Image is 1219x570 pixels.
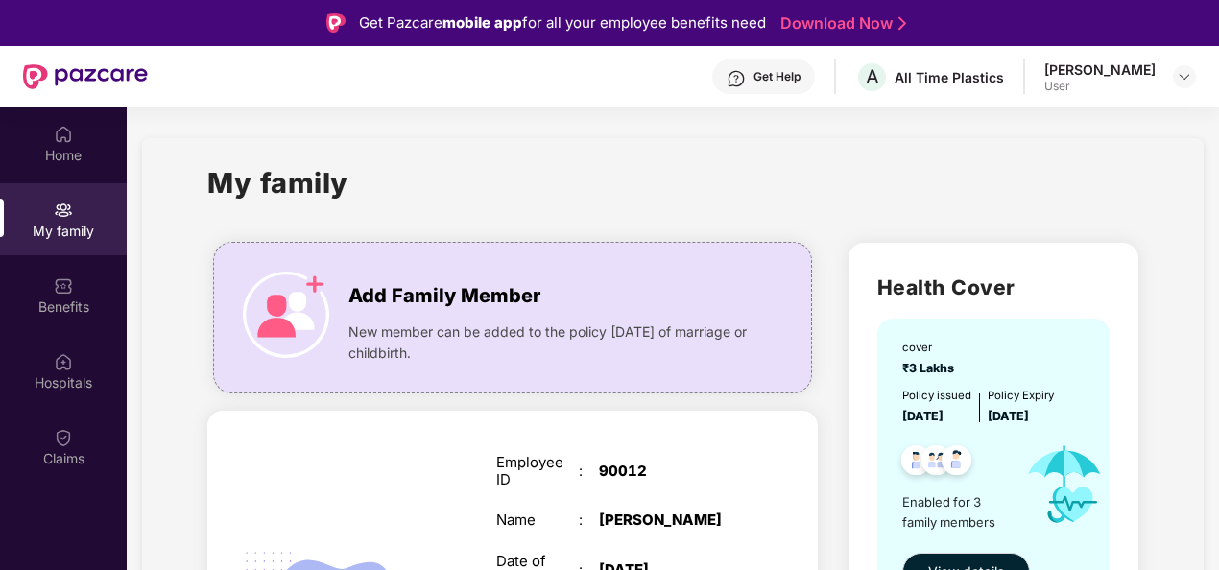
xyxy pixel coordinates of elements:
[496,511,579,529] div: Name
[348,281,540,311] span: Add Family Member
[54,201,73,220] img: svg+xml;base64,PHN2ZyB3aWR0aD0iMjAiIGhlaWdodD0iMjAiIHZpZXdCb3g9IjAgMCAyMCAyMCIgZmlsbD0ibm9uZSIgeG...
[599,511,743,529] div: [PERSON_NAME]
[1044,60,1156,79] div: [PERSON_NAME]
[895,68,1004,86] div: All Time Plastics
[54,125,73,144] img: svg+xml;base64,PHN2ZyBpZD0iSG9tZSIgeG1sbnM9Imh0dHA6Ly93d3cudzMub3JnLzIwMDAvc3ZnIiB3aWR0aD0iMjAiIG...
[753,69,801,84] div: Get Help
[913,439,960,487] img: svg+xml;base64,PHN2ZyB4bWxucz0iaHR0cDovL3d3dy53My5vcmcvMjAwMC9zdmciIHdpZHRoPSI0OC45MTUiIGhlaWdodD...
[780,13,900,34] a: Download Now
[207,161,348,204] h1: My family
[902,340,960,357] div: cover
[988,388,1054,405] div: Policy Expiry
[599,463,743,480] div: 90012
[579,463,599,480] div: :
[54,276,73,296] img: svg+xml;base64,PHN2ZyBpZD0iQmVuZWZpdHMiIHhtbG5zPSJodHRwOi8vd3d3LnczLm9yZy8yMDAwL3N2ZyIgd2lkdGg9Ij...
[23,64,148,89] img: New Pazcare Logo
[933,439,980,487] img: svg+xml;base64,PHN2ZyB4bWxucz0iaHR0cDovL3d3dy53My5vcmcvMjAwMC9zdmciIHdpZHRoPSI0OC45NDMiIGhlaWdodD...
[902,409,944,423] span: [DATE]
[893,439,940,487] img: svg+xml;base64,PHN2ZyB4bWxucz0iaHR0cDovL3d3dy53My5vcmcvMjAwMC9zdmciIHdpZHRoPSI0OC45NDMiIGhlaWdodD...
[727,69,746,88] img: svg+xml;base64,PHN2ZyBpZD0iSGVscC0zMngzMiIgeG1sbnM9Imh0dHA6Ly93d3cudzMub3JnLzIwMDAvc3ZnIiB3aWR0aD...
[902,492,1011,532] span: Enabled for 3 family members
[54,428,73,447] img: svg+xml;base64,PHN2ZyBpZD0iQ2xhaW0iIHhtbG5zPSJodHRwOi8vd3d3LnczLm9yZy8yMDAwL3N2ZyIgd2lkdGg9IjIwIi...
[866,65,879,88] span: A
[902,388,971,405] div: Policy issued
[496,454,579,488] div: Employee ID
[579,511,599,529] div: :
[54,352,73,371] img: svg+xml;base64,PHN2ZyBpZD0iSG9zcGl0YWxzIiB4bWxucz0iaHR0cDovL3d3dy53My5vcmcvMjAwMC9zdmciIHdpZHRoPS...
[988,409,1029,423] span: [DATE]
[348,321,753,364] span: New member can be added to the policy [DATE] of marriage or childbirth.
[1011,426,1118,543] img: icon
[442,13,522,32] strong: mobile app
[877,272,1110,303] h2: Health Cover
[359,12,766,35] div: Get Pazcare for all your employee benefits need
[902,361,960,375] span: ₹3 Lakhs
[898,13,906,34] img: Stroke
[326,13,346,33] img: Logo
[1044,79,1156,94] div: User
[243,272,329,358] img: icon
[1177,69,1192,84] img: svg+xml;base64,PHN2ZyBpZD0iRHJvcGRvd24tMzJ4MzIiIHhtbG5zPSJodHRwOi8vd3d3LnczLm9yZy8yMDAwL3N2ZyIgd2...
